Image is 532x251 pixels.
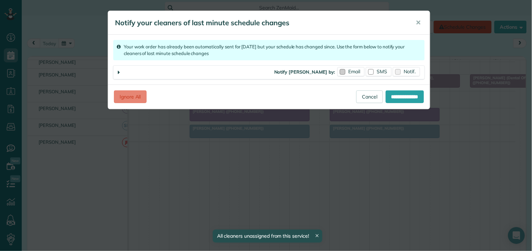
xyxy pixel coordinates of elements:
a: Cancel [356,90,383,103]
a: Ignore All [114,90,147,103]
span: Notif. [404,68,416,75]
div: Your work order has already been automatically sent for [DATE] but your schedule has changed sinc... [113,40,425,60]
span: SMS [377,68,388,75]
div: All cleaners unassigned from this service! [213,230,322,243]
span: ✕ [416,19,421,27]
span: Email [349,68,361,75]
strong: Notify [PERSON_NAME] by: [274,69,335,76]
h5: Notify your cleaners of last minute schedule changes [115,18,406,28]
